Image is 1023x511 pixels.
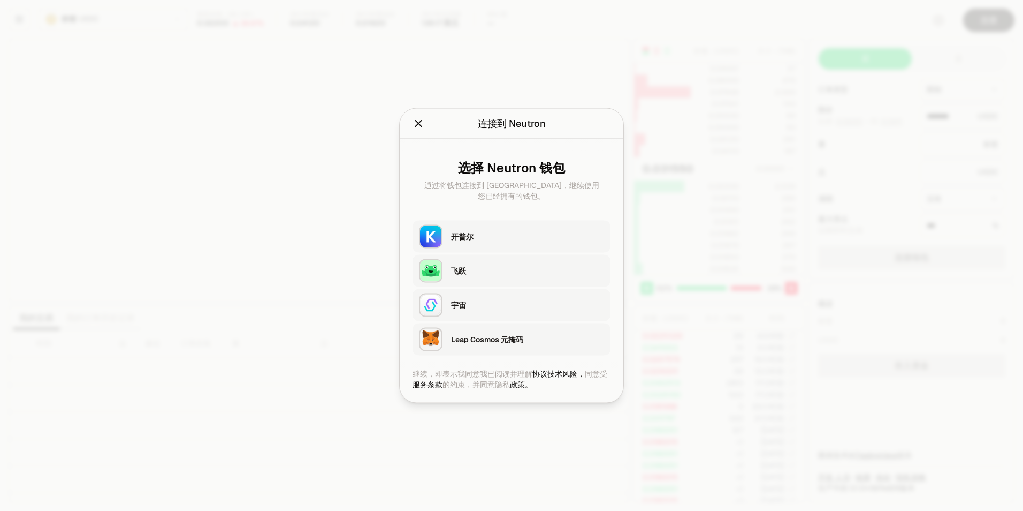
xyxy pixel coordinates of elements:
div: 选择 Neutron 钱包 [421,161,602,176]
img: Leap Cosmos 元掩码 [420,329,441,350]
button: 宇宙宇宙 [413,289,610,321]
button: 飞跃飞跃 [413,255,610,287]
a: 服务条款 [413,380,442,389]
div: 开普尔 [451,231,604,242]
div: 连接到 Neutron [478,116,546,131]
button: 关闭 [413,116,424,131]
div: Leap Cosmos 元掩码 [451,334,604,345]
img: 开普尔 [420,226,441,247]
img: 飞跃 [420,260,441,282]
div: 继续，即表示我同意我已阅读并理解 同意受 的约束，并同意隐私 [413,369,610,390]
div: 宇宙 [451,300,604,311]
a: 协议技术风险， [532,369,585,379]
button: 开普尔开普尔 [413,221,610,253]
div: 通过将钱包连接到 [GEOGRAPHIC_DATA]，继续使用您已经拥有的钱包。 [421,180,602,201]
a: 政策。 [510,380,532,389]
img: 宇宙 [420,295,441,316]
div: 飞跃 [451,266,604,276]
button: Leap Cosmos 元掩码Leap Cosmos 元掩码 [413,324,610,356]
